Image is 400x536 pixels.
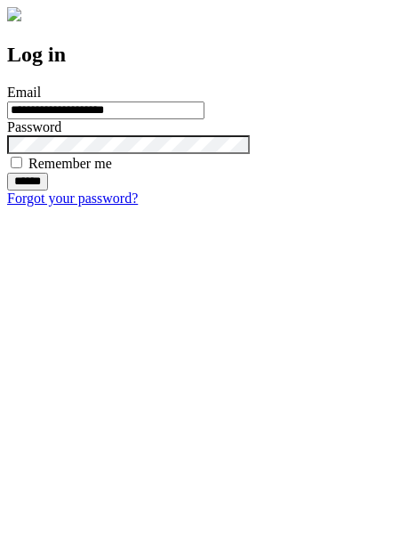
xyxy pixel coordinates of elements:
a: Forgot your password? [7,191,138,206]
label: Remember me [28,156,112,171]
img: logo-4e3dc11c47720685a147b03b5a06dd966a58ff35d612b21f08c02c0306f2b779.png [7,7,21,21]
label: Email [7,85,41,100]
label: Password [7,119,61,134]
h2: Log in [7,43,393,67]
